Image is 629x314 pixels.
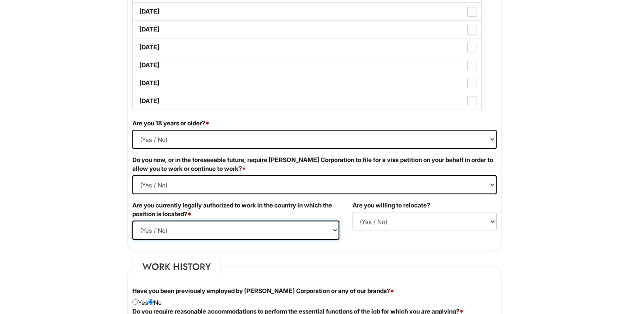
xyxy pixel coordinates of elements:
[132,260,221,273] legend: Work History
[133,38,481,56] label: [DATE]
[133,92,481,110] label: [DATE]
[126,286,503,307] div: Yes No
[132,130,497,149] select: (Yes / No)
[133,21,481,38] label: [DATE]
[132,155,497,173] label: Do you now, or in the foreseeable future, require [PERSON_NAME] Corporation to file for a visa pe...
[132,286,394,295] label: Have you been previously employed by [PERSON_NAME] Corporation or any of our brands?
[132,201,339,218] label: Are you currently legally authorized to work in the country in which the position is located?
[133,74,481,92] label: [DATE]
[132,175,497,194] select: (Yes / No)
[133,3,481,20] label: [DATE]
[132,221,339,240] select: (Yes / No)
[133,56,481,74] label: [DATE]
[353,212,497,231] select: (Yes / No)
[353,201,430,210] label: Are you willing to relocate?
[132,119,209,128] label: Are you 18 years or older?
